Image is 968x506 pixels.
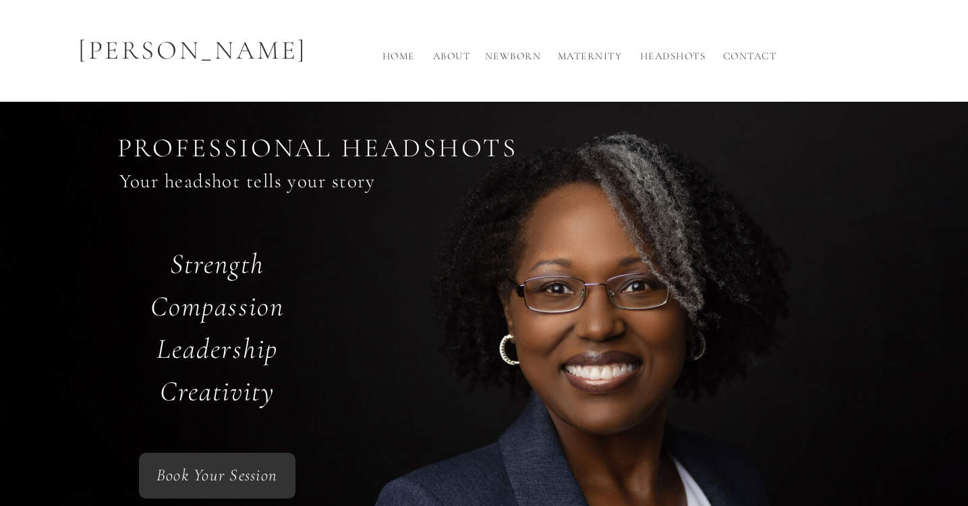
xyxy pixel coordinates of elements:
p: Your headshot tells your story [119,166,454,214]
a: About [430,49,474,71]
p: [PERSON_NAME] [66,31,320,71]
h2: Strength Compassion Leadership Creativity [125,243,310,434]
a: Newborn [483,49,544,71]
a: Contact [720,49,780,71]
a: Maternity [553,49,627,71]
a: Book Your Session [135,463,300,489]
a: Home [377,49,420,71]
a: Headshots [636,49,710,71]
h2: Professional Headshots [117,129,521,166]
